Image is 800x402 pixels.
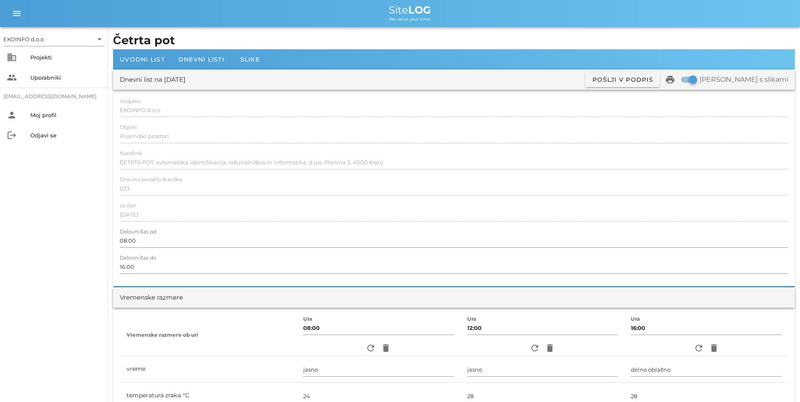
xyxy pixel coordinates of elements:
[120,150,142,157] label: Naročnik
[700,75,788,84] label: [PERSON_NAME] s slikami
[3,32,105,46] div: EKOINFO d.o.o
[679,311,800,402] iframe: Chat Widget
[113,32,795,49] h1: Četrta pot
[7,130,17,140] i: logout
[389,4,431,16] span: Site
[303,316,312,322] label: Ura
[679,311,800,402] div: Pripomoček za klepet
[178,56,224,63] span: Dnevni listi
[381,343,391,353] i: delete
[389,16,431,22] span: We value your time.
[30,54,101,61] div: Projekti
[530,343,540,353] i: refresh
[94,34,105,44] i: arrow_drop_down
[12,8,22,19] i: menu
[7,110,17,120] i: person
[585,72,660,87] button: Pošlji v podpis
[467,316,477,322] label: Ura
[631,316,640,322] label: Ura
[120,124,137,131] label: Objekt
[120,75,186,85] div: Dnevni list na [DATE]
[240,56,260,63] span: Slike
[30,74,101,81] div: Uporabniki
[30,112,101,118] div: Moj profil
[408,4,431,16] b: LOG
[120,314,296,356] th: Vremenske razmere ob uri
[120,255,156,261] label: Delovni čas do
[665,75,675,85] i: print
[7,52,17,62] i: business
[120,56,165,63] span: Uvodni list
[120,293,183,303] div: Vremenske razmere
[7,72,17,83] i: people
[366,343,376,353] i: refresh
[120,203,136,209] label: za dan
[120,177,182,183] label: Dnevno poročilo številka
[3,35,44,43] div: EKOINFO d.o.o
[545,343,555,353] i: delete
[30,132,101,139] div: Odjavi se
[120,98,141,105] label: Izvajalec
[120,356,296,383] td: vreme
[120,229,156,235] label: Delovni čas od
[592,76,653,83] span: Pošlji v podpis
